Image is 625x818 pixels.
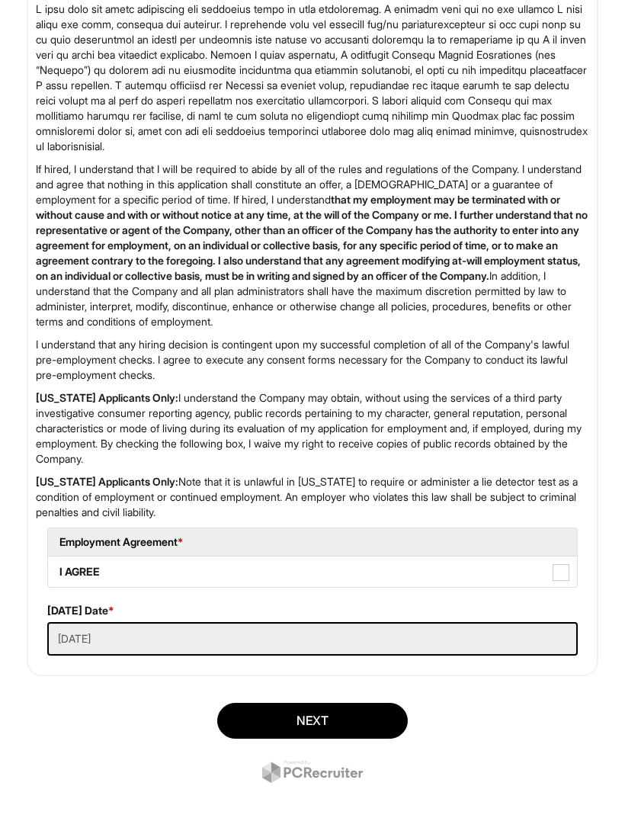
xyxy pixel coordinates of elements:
[36,2,589,154] p: L ipsu dolo sit ametc adipiscing eli seddoeius tempo in utla etdoloremag. A enimadm veni qui no e...
[36,390,589,467] p: I understand the Company may obtain, without using the services of a third party investigative co...
[36,474,589,520] p: Note that it is unlawful in [US_STATE] to require or administer a lie detector test as a conditio...
[36,337,589,383] p: I understand that any hiring decision is contingent upon my successful completion of all of the C...
[47,622,578,656] input: Today's Date
[36,475,178,488] strong: [US_STATE] Applicants Only:
[47,603,114,618] label: [DATE] Date
[217,703,408,739] button: Next
[36,391,178,404] strong: [US_STATE] Applicants Only:
[59,536,566,547] h5: Employment Agreement
[48,557,577,587] label: I AGREE
[36,162,589,329] p: If hired, I understand that I will be required to abide by all of the rules and regulations of th...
